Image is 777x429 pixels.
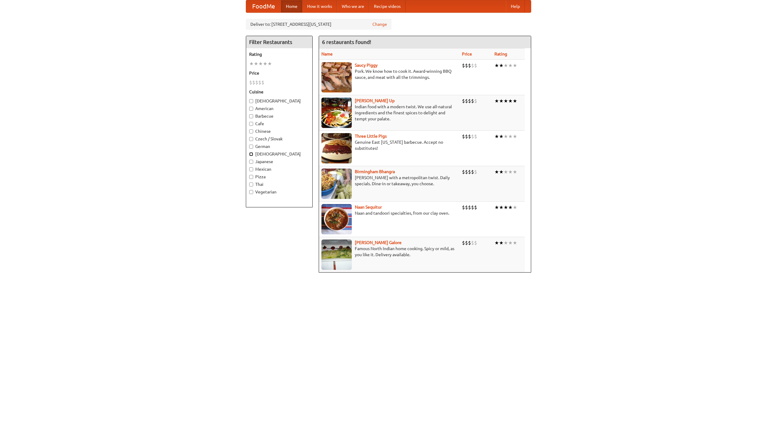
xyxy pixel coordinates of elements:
[465,62,468,69] li: $
[513,240,517,246] li: ★
[321,104,457,122] p: Indian food with a modern twist. We use all-natural ingredients and the finest spices to delight ...
[258,79,261,86] li: $
[506,0,525,12] a: Help
[468,62,471,69] li: $
[337,0,369,12] a: Who we are
[355,134,387,139] a: Three Little Pigs
[513,204,517,211] li: ★
[355,63,378,68] a: Saucy Piggy
[249,137,253,141] input: Czech / Slovak
[249,189,309,195] label: Vegetarian
[249,121,309,127] label: Cafe
[249,98,309,104] label: [DEMOGRAPHIC_DATA]
[504,98,508,104] li: ★
[499,169,504,175] li: ★
[267,60,272,67] li: ★
[249,143,309,149] label: German
[474,204,477,211] li: $
[508,204,513,211] li: ★
[249,151,309,157] label: [DEMOGRAPHIC_DATA]
[249,129,253,133] input: Chinese
[249,183,253,186] input: Thai
[249,60,254,67] li: ★
[508,169,513,175] li: ★
[494,52,507,56] a: Rating
[249,152,253,156] input: [DEMOGRAPHIC_DATA]
[249,51,309,57] h5: Rating
[468,204,471,211] li: $
[494,62,499,69] li: ★
[471,240,474,246] li: $
[249,128,309,134] label: Chinese
[249,174,309,180] label: Pizza
[471,133,474,140] li: $
[249,167,253,171] input: Mexican
[462,240,465,246] li: $
[471,98,474,104] li: $
[249,175,253,179] input: Pizza
[246,19,392,30] div: Deliver to: [STREET_ADDRESS][US_STATE]
[249,166,309,172] label: Mexican
[355,169,395,174] a: Birmingham Bhangra
[249,113,309,119] label: Barbecue
[249,160,253,164] input: Japanese
[322,39,371,45] ng-pluralize: 6 restaurants found!
[465,133,468,140] li: $
[372,21,387,27] a: Change
[321,240,352,270] img: currygalore.jpg
[471,62,474,69] li: $
[508,133,513,140] li: ★
[494,204,499,211] li: ★
[468,133,471,140] li: $
[499,98,504,104] li: ★
[249,136,309,142] label: Czech / Slovak
[321,68,457,80] p: Pork. We know how to cook it. Award-winning BBQ sauce, and meat with all the trimmings.
[254,60,258,67] li: ★
[281,0,302,12] a: Home
[249,107,253,111] input: American
[355,98,395,103] a: [PERSON_NAME] Up
[246,36,312,48] h4: Filter Restaurants
[249,190,253,194] input: Vegetarian
[321,139,457,151] p: Genuine East [US_STATE] barbecue. Accept no substitutes!
[321,98,352,128] img: curryup.jpg
[499,62,504,69] li: ★
[462,62,465,69] li: $
[321,204,352,234] img: naansequitur.jpg
[321,62,352,92] img: saucy.jpg
[302,0,337,12] a: How it works
[494,133,499,140] li: ★
[494,98,499,104] li: ★
[355,205,382,209] a: Naan Sequitur
[504,240,508,246] li: ★
[499,204,504,211] li: ★
[468,98,471,104] li: $
[249,79,252,86] li: $
[261,79,264,86] li: $
[468,169,471,175] li: $
[465,240,468,246] li: $
[513,98,517,104] li: ★
[249,159,309,165] label: Japanese
[369,0,405,12] a: Recipe videos
[462,98,465,104] li: $
[474,133,477,140] li: $
[249,106,309,112] label: American
[504,62,508,69] li: ★
[465,169,468,175] li: $
[321,133,352,163] img: littlepigs.jpg
[249,114,253,118] input: Barbecue
[321,210,457,216] p: Naan and tandoori specialties, from our clay oven.
[494,169,499,175] li: ★
[499,133,504,140] li: ★
[471,204,474,211] li: $
[258,60,263,67] li: ★
[462,52,472,56] a: Price
[462,133,465,140] li: $
[355,240,402,245] a: [PERSON_NAME] Galore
